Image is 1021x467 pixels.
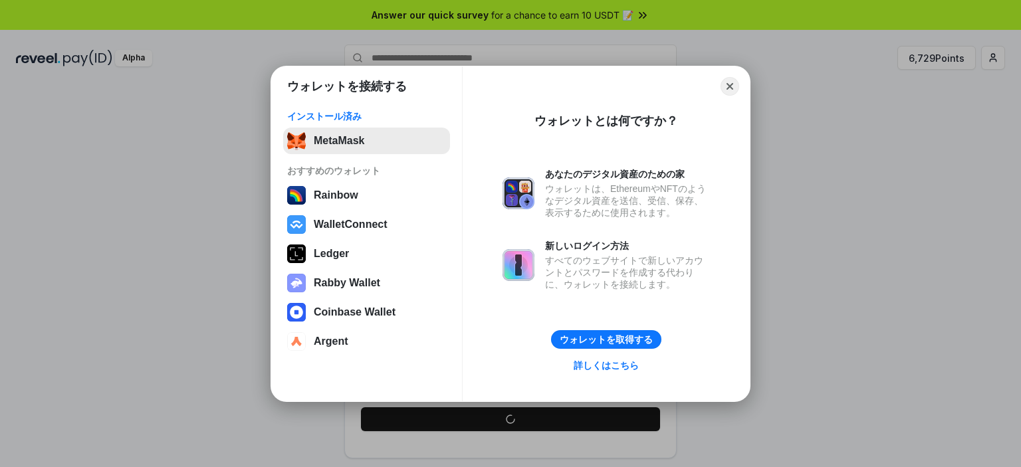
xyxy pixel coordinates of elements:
img: svg+xml,%3Csvg%20xmlns%3D%22http%3A%2F%2Fwww.w3.org%2F2000%2Fsvg%22%20fill%3D%22none%22%20viewBox... [503,249,534,281]
button: Rainbow [283,182,450,209]
button: Ledger [283,240,450,267]
div: MetaMask [314,135,364,147]
div: インストール済み [287,110,446,122]
div: WalletConnect [314,219,388,231]
div: Rainbow [314,189,358,201]
button: Close [721,77,739,96]
img: svg+xml,%3Csvg%20xmlns%3D%22http%3A%2F%2Fwww.w3.org%2F2000%2Fsvg%22%20fill%3D%22none%22%20viewBox... [287,274,306,292]
a: 詳しくはこちら [566,357,647,374]
div: あなたのデジタル資産のための家 [545,168,710,180]
button: WalletConnect [283,211,450,238]
div: Rabby Wallet [314,277,380,289]
h1: ウォレットを接続する [287,78,407,94]
div: おすすめのウォレット [287,165,446,177]
div: すべてのウェブサイトで新しいアカウントとパスワードを作成する代わりに、ウォレットを接続します。 [545,254,710,290]
div: 新しいログイン方法 [545,240,710,252]
img: svg+xml,%3Csvg%20xmlns%3D%22http%3A%2F%2Fwww.w3.org%2F2000%2Fsvg%22%20width%3D%2228%22%20height%3... [287,244,306,263]
img: svg+xml,%3Csvg%20width%3D%2228%22%20height%3D%2228%22%20viewBox%3D%220%200%2028%2028%22%20fill%3D... [287,215,306,234]
button: ウォレットを取得する [551,330,661,349]
img: svg+xml,%3Csvg%20width%3D%2228%22%20height%3D%2228%22%20viewBox%3D%220%200%2028%2028%22%20fill%3D... [287,303,306,322]
img: svg+xml,%3Csvg%20xmlns%3D%22http%3A%2F%2Fwww.w3.org%2F2000%2Fsvg%22%20fill%3D%22none%22%20viewBox... [503,177,534,209]
div: ウォレットとは何ですか？ [534,113,678,129]
button: Rabby Wallet [283,270,450,296]
div: 詳しくはこちら [574,359,639,371]
button: Coinbase Wallet [283,299,450,326]
div: Coinbase Wallet [314,306,396,318]
div: Ledger [314,248,349,260]
button: MetaMask [283,128,450,154]
button: Argent [283,328,450,355]
img: svg+xml,%3Csvg%20width%3D%2228%22%20height%3D%2228%22%20viewBox%3D%220%200%2028%2028%22%20fill%3D... [287,332,306,351]
div: Argent [314,335,348,347]
img: svg+xml;base64,PHN2ZyB3aWR0aD0iMzUiIGhlaWdodD0iMzQiIHZpZXdCb3g9IjAgMCAzNSAzNCIgZmlsbD0ibm9uZSIgeG... [287,132,306,150]
img: svg+xml,%3Csvg%20width%3D%22120%22%20height%3D%22120%22%20viewBox%3D%220%200%20120%20120%22%20fil... [287,186,306,205]
div: ウォレットは、EthereumやNFTのようなデジタル資産を送信、受信、保存、表示するために使用されます。 [545,183,710,219]
div: ウォレットを取得する [560,333,653,345]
